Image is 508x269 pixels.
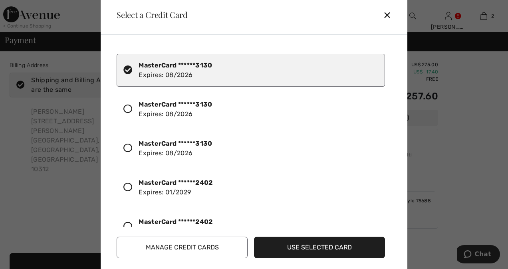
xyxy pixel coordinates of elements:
div: Expires: 01/2029 [139,178,212,197]
div: Expires: 08/2026 [139,100,212,119]
button: Use Selected Card [254,237,385,258]
div: Select a Credit Card [110,11,188,19]
button: Manage Credit Cards [117,237,248,258]
div: Expires: 08/2026 [139,139,212,158]
div: Expires: 01/2029 [139,217,212,236]
span: Chat [18,6,34,13]
div: Expires: 08/2026 [139,61,212,80]
div: ✕ [383,6,398,23]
